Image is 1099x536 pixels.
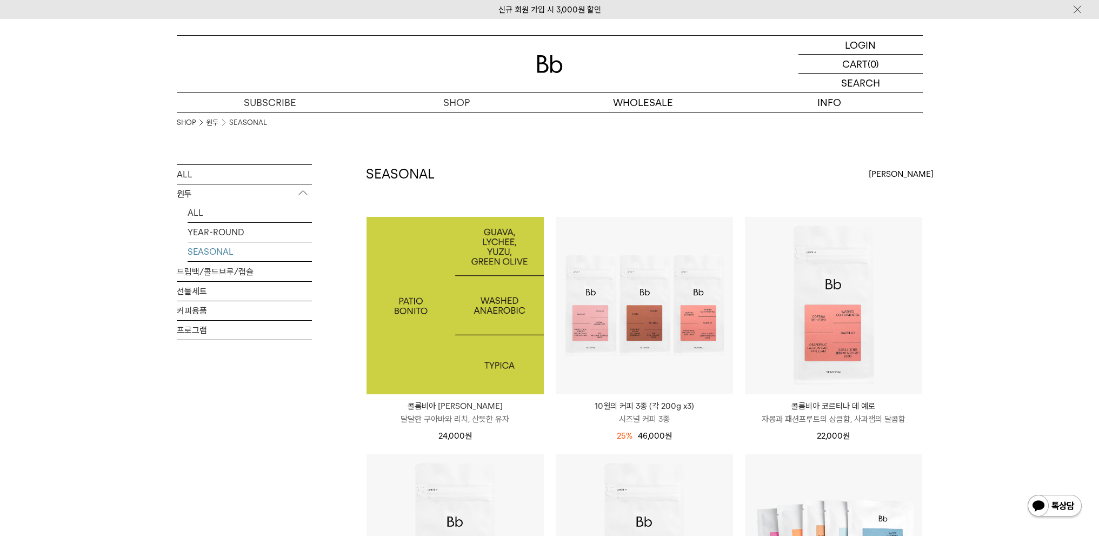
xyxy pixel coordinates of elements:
span: 46,000 [638,431,672,441]
a: 10월의 커피 3종 (각 200g x3) 시즈널 커피 3종 [556,400,733,426]
span: 원 [665,431,672,441]
a: CART (0) [798,55,923,74]
a: SEASONAL [188,242,312,261]
a: 콜롬비아 코르티나 데 예로 자몽과 패션프루트의 상큼함, 사과잼의 달콤함 [745,400,922,426]
span: 원 [465,431,472,441]
a: LOGIN [798,36,923,55]
a: 원두 [207,117,218,128]
p: WHOLESALE [550,93,736,112]
p: 콜롬비아 코르티나 데 예로 [745,400,922,413]
p: 10월의 커피 3종 (각 200g x3) [556,400,733,413]
p: CART [842,55,868,73]
img: 콜롬비아 코르티나 데 예로 [745,217,922,394]
a: SHOP [177,117,196,128]
span: 22,000 [817,431,850,441]
p: (0) [868,55,879,73]
p: 자몽과 패션프루트의 상큼함, 사과잼의 달콤함 [745,413,922,426]
a: 콜롬비아 [PERSON_NAME] 달달한 구아바와 리치, 산뜻한 유자 [367,400,544,426]
h2: SEASONAL [366,165,435,183]
a: SUBSCRIBE [177,93,363,112]
p: LOGIN [845,36,876,54]
a: SEASONAL [229,117,267,128]
a: ALL [188,203,312,222]
p: 시즈널 커피 3종 [556,413,733,426]
span: 원 [843,431,850,441]
a: 커피용품 [177,301,312,320]
span: [PERSON_NAME] [869,168,934,181]
img: 10월의 커피 3종 (각 200g x3) [556,217,733,394]
p: 콜롬비아 [PERSON_NAME] [367,400,544,413]
a: 콜롬비아 파티오 보니토 [367,217,544,394]
a: YEAR-ROUND [188,223,312,242]
a: ALL [177,165,312,184]
a: SHOP [363,93,550,112]
p: SEARCH [841,74,880,92]
img: 로고 [537,55,563,73]
img: 카카오톡 채널 1:1 채팅 버튼 [1027,494,1083,520]
a: 프로그램 [177,321,312,340]
span: 24,000 [438,431,472,441]
p: INFO [736,93,923,112]
a: 드립백/콜드브루/캡슐 [177,262,312,281]
div: 25% [617,429,632,442]
a: 신규 회원 가입 시 3,000원 할인 [498,5,601,15]
p: 원두 [177,184,312,204]
a: 선물세트 [177,282,312,301]
img: 1000001276_add2_03.jpg [367,217,544,394]
p: 달달한 구아바와 리치, 산뜻한 유자 [367,413,544,426]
